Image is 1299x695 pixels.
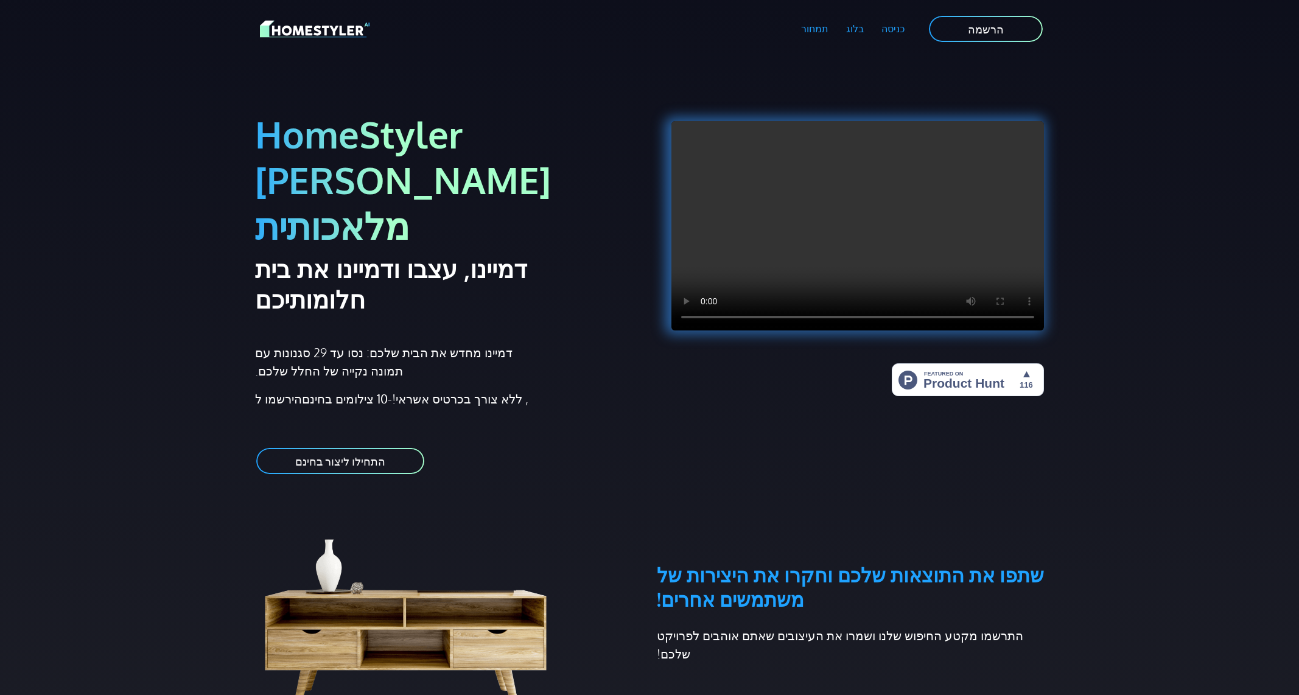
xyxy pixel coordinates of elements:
[837,15,872,43] a: בלוג
[255,344,513,379] font: דמיינו מחדש את הבית שלכם: נסו עד 29 סגנונות עם תמונה נקייה של החלל שלכם.
[260,18,369,40] img: לוגו של HomeStyler AI
[892,363,1044,396] img: HomeStyler AI - עיצוב פנים בקלות: קליק אחד לבית החלומות שלך | Product Hunt
[657,562,1044,612] font: שתפו את התוצאות שלכם וחקרו את היצירות של משתמשים אחרים!
[255,447,425,475] a: התחילו ליצור בחינם
[255,391,302,407] font: הירשמו ל
[881,23,905,35] font: כניסה
[255,111,551,248] font: HomeStyler [PERSON_NAME] מלאכותית
[392,391,528,407] font: , ללא צורך בכרטיס אשראי!
[846,23,864,35] font: בלוג
[968,23,1004,36] font: הרשמה
[657,627,1023,662] font: התרשמו מקטע החיפוש שלנו ושמרו את העיצובים שאתם אוהבים לפרויקט שלכם!
[295,455,385,468] font: התחילו ליצור בחינם
[302,391,392,407] font: -10 צילומים בחינם
[872,15,913,43] a: כניסה
[801,23,828,35] font: תמחור
[255,253,527,314] font: דמיינו, עצבו ודמיינו את בית חלומותיכם
[928,15,1044,43] a: הרשמה
[793,15,838,43] a: תמחור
